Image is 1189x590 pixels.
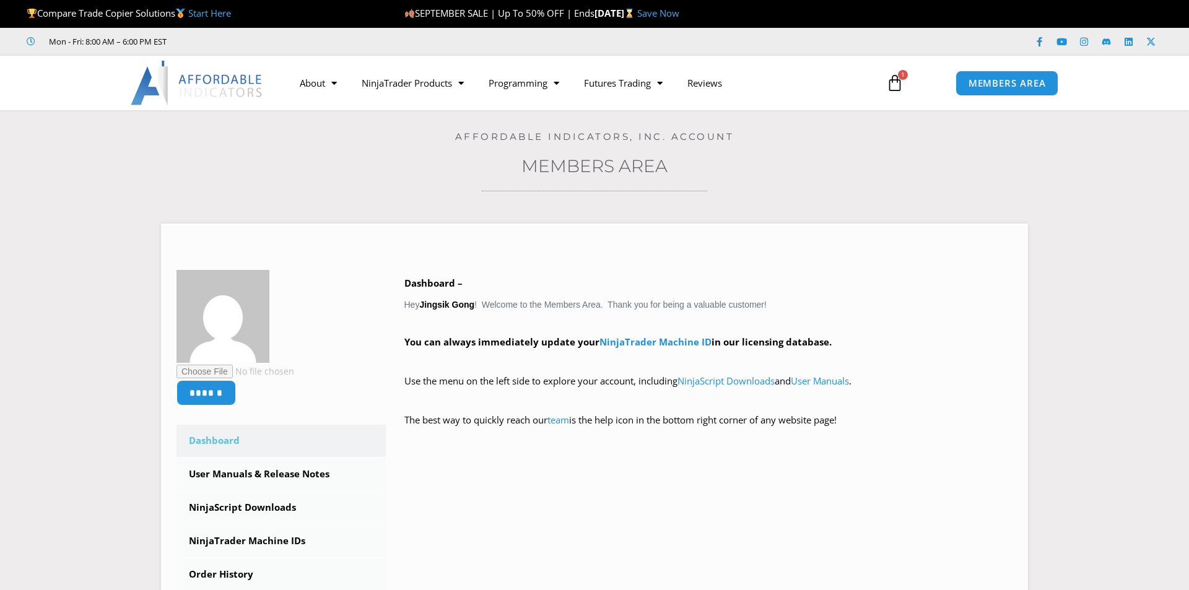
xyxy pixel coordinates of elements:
a: NinjaScript Downloads [677,375,775,387]
span: Compare Trade Copier Solutions [27,7,231,19]
a: User Manuals & Release Notes [176,458,386,490]
a: Save Now [637,7,679,19]
strong: [DATE] [594,7,637,19]
span: Mon - Fri: 8:00 AM – 6:00 PM EST [46,34,167,49]
p: Use the menu on the left side to explore your account, including and . [404,373,1013,407]
a: User Manuals [791,375,849,387]
iframe: Customer reviews powered by Trustpilot [184,35,370,48]
nav: Menu [287,69,872,97]
a: Futures Trading [572,69,675,97]
img: 🥇 [176,9,185,18]
a: NinjaScript Downloads [176,492,386,524]
img: LogoAI | Affordable Indicators – NinjaTrader [131,61,264,105]
a: 1 [868,65,922,101]
strong: You can always immediately update your in our licensing database. [404,336,832,348]
img: 🏆 [27,9,37,18]
a: Reviews [675,69,734,97]
a: NinjaTrader Machine IDs [176,525,386,557]
img: ⌛ [625,9,634,18]
a: Start Here [188,7,231,19]
a: Programming [476,69,572,97]
b: Dashboard – [404,277,463,289]
a: MEMBERS AREA [956,71,1059,96]
img: 3e961ded3c57598c38b75bad42f30339efeb9c3e633a926747af0a11817a7dee [176,270,269,363]
a: Members Area [521,155,668,176]
span: MEMBERS AREA [969,79,1046,88]
p: The best way to quickly reach our is the help icon in the bottom right corner of any website page! [404,412,1013,446]
strong: Jingsik Gong [419,300,474,310]
a: Affordable Indicators, Inc. Account [455,131,734,142]
a: NinjaTrader Machine ID [599,336,712,348]
a: team [547,414,569,426]
span: SEPTEMBER SALE | Up To 50% OFF | Ends [404,7,594,19]
div: Hey ! Welcome to the Members Area. Thank you for being a valuable customer! [404,275,1013,446]
a: NinjaTrader Products [349,69,476,97]
span: 1 [898,70,908,80]
a: Dashboard [176,425,386,457]
img: 🍂 [405,9,414,18]
a: About [287,69,349,97]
